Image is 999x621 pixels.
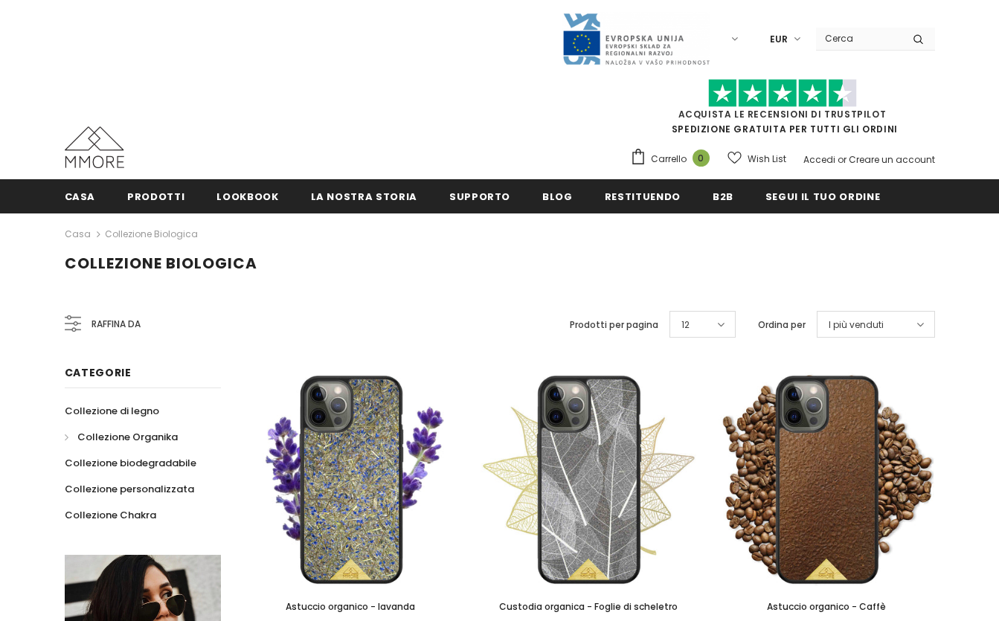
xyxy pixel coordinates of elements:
span: Collezione biodegradabile [65,456,196,470]
span: Categorie [65,365,132,380]
span: Blog [542,190,573,204]
span: EUR [770,32,788,47]
span: 0 [693,149,710,167]
span: Astuccio organico - Caffè [767,600,886,613]
span: La nostra storia [311,190,417,204]
span: 12 [681,318,690,332]
label: Ordina per [758,318,806,332]
a: Custodia organica - Foglie di scheletro [481,599,696,615]
span: Carrello [651,152,687,167]
a: Restituendo [605,179,681,213]
span: Prodotti [127,190,184,204]
a: Segui il tuo ordine [765,179,880,213]
a: La nostra storia [311,179,417,213]
span: Wish List [748,152,786,167]
input: Search Site [816,28,902,49]
a: Wish List [727,146,786,172]
a: Creare un account [849,153,935,166]
label: Prodotti per pagina [570,318,658,332]
span: B2B [713,190,733,204]
a: Casa [65,225,91,243]
a: Acquista le recensioni di TrustPilot [678,108,887,120]
span: Custodia organica - Foglie di scheletro [499,600,678,613]
img: Casi MMORE [65,126,124,168]
span: Lookbook [216,190,278,204]
a: Carrello 0 [630,148,717,170]
a: Javni Razpis [562,32,710,45]
a: Astuccio organico - Caffè [719,599,934,615]
a: Lookbook [216,179,278,213]
a: Collezione Chakra [65,502,156,528]
a: Collezione Organika [65,424,178,450]
a: Blog [542,179,573,213]
span: SPEDIZIONE GRATUITA PER TUTTI GLI ORDINI [630,86,935,135]
span: I più venduti [829,318,884,332]
span: Segui il tuo ordine [765,190,880,204]
a: supporto [449,179,510,213]
a: Astuccio organico - lavanda [243,599,459,615]
a: Prodotti [127,179,184,213]
a: Collezione personalizzata [65,476,194,502]
a: Accedi [803,153,835,166]
span: supporto [449,190,510,204]
span: Collezione Organika [77,430,178,444]
a: B2B [713,179,733,213]
span: Collezione Chakra [65,508,156,522]
a: Casa [65,179,96,213]
img: Fidati di Pilot Stars [708,79,857,108]
span: Collezione personalizzata [65,482,194,496]
span: Astuccio organico - lavanda [286,600,415,613]
span: Raffina da [91,316,141,332]
a: Collezione biodegradabile [65,450,196,476]
span: Casa [65,190,96,204]
span: or [838,153,847,166]
span: Restituendo [605,190,681,204]
a: Collezione di legno [65,398,159,424]
a: Collezione biologica [105,228,198,240]
span: Collezione biologica [65,253,257,274]
img: Javni Razpis [562,12,710,66]
span: Collezione di legno [65,404,159,418]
